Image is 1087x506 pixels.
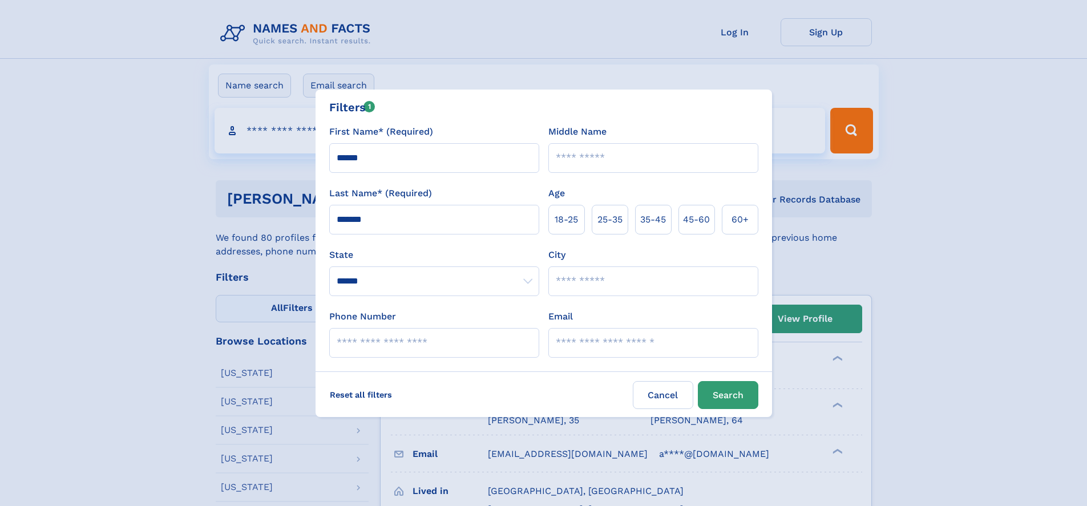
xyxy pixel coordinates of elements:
label: Reset all filters [322,381,399,408]
span: 25‑35 [597,213,623,226]
label: Last Name* (Required) [329,187,432,200]
label: Cancel [633,381,693,409]
label: First Name* (Required) [329,125,433,139]
label: State [329,248,539,262]
label: Email [548,310,573,323]
span: 18‑25 [555,213,578,226]
label: City [548,248,565,262]
span: 60+ [732,213,749,226]
label: Phone Number [329,310,396,323]
label: Age [548,187,565,200]
div: Filters [329,99,375,116]
span: 45‑60 [683,213,710,226]
span: 35‑45 [640,213,666,226]
button: Search [698,381,758,409]
label: Middle Name [548,125,607,139]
